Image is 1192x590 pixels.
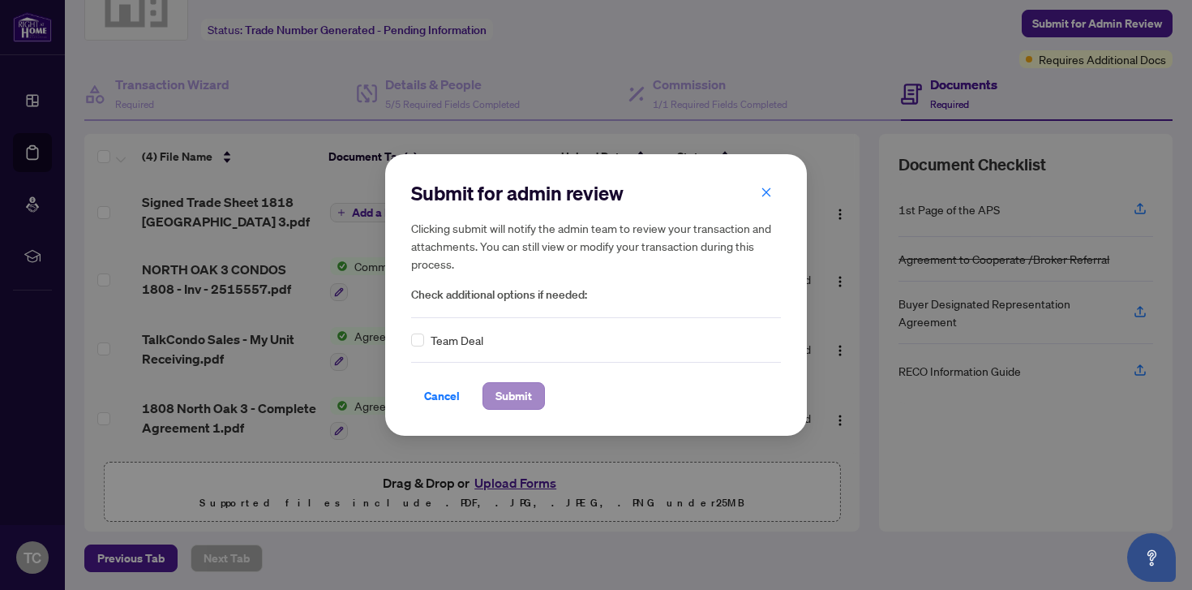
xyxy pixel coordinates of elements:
button: Open asap [1127,533,1176,582]
span: Check additional options if needed: [411,286,781,304]
button: Cancel [411,382,473,410]
button: Submit [482,382,545,410]
h2: Submit for admin review [411,180,781,206]
span: Team Deal [431,331,483,349]
span: Cancel [424,383,460,409]
span: close [761,187,772,198]
h5: Clicking submit will notify the admin team to review your transaction and attachments. You can st... [411,219,781,273]
span: Submit [495,383,532,409]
